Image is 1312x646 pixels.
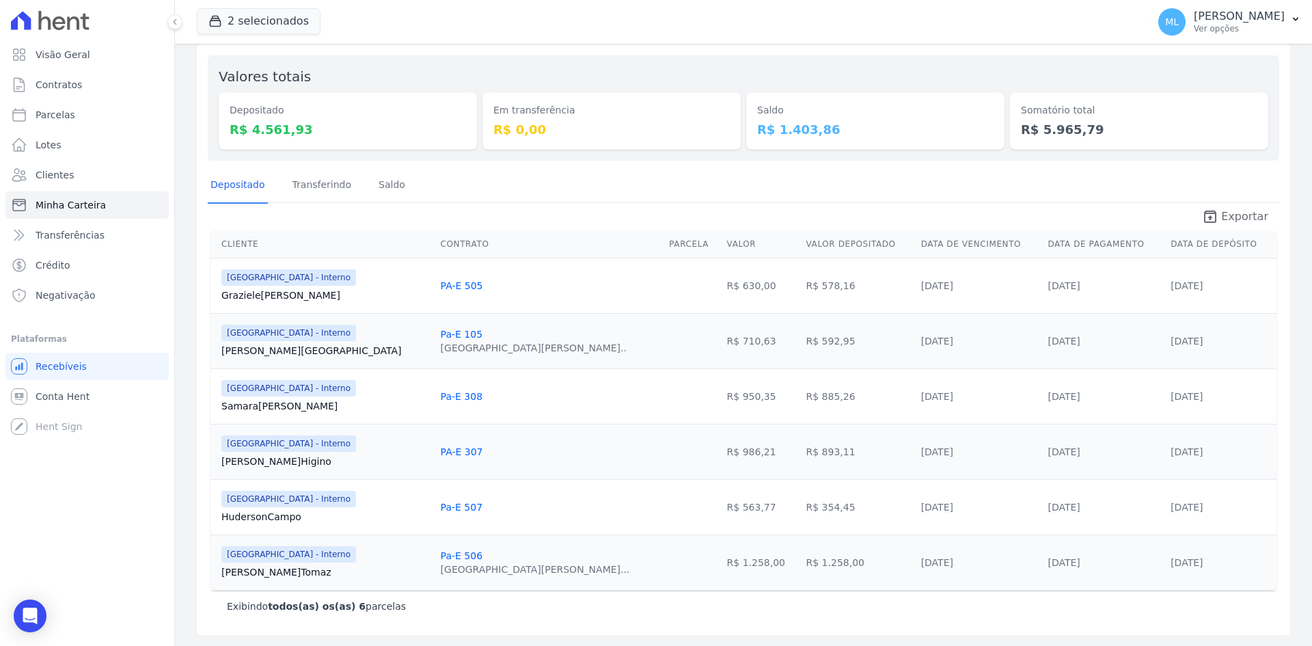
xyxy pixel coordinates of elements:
[921,391,953,402] a: [DATE]
[1171,446,1203,457] a: [DATE]
[221,510,430,524] a: HudersonCampo
[1048,336,1080,347] a: [DATE]
[435,230,664,258] th: Contrato
[1147,3,1312,41] button: ML [PERSON_NAME] Ver opções
[801,535,916,590] td: R$ 1.258,00
[1048,557,1080,568] a: [DATE]
[5,282,169,309] a: Negativação
[11,331,163,347] div: Plataformas
[5,161,169,189] a: Clientes
[921,502,953,513] a: [DATE]
[36,288,96,302] span: Negativação
[1165,230,1276,258] th: Data de Depósito
[5,252,169,279] a: Crédito
[221,344,430,358] a: [PERSON_NAME][GEOGRAPHIC_DATA]
[36,390,90,403] span: Conta Hent
[441,329,482,340] a: Pa-E 105
[5,191,169,219] a: Minha Carteira
[1048,446,1080,457] a: [DATE]
[722,535,801,590] td: R$ 1.258,00
[1021,120,1257,139] dd: R$ 5.965,79
[5,353,169,380] a: Recebíveis
[1021,103,1257,118] dt: Somatório total
[1191,208,1279,228] a: unarchive Exportar
[221,435,356,452] span: [GEOGRAPHIC_DATA] - Interno
[1171,557,1203,568] a: [DATE]
[921,446,953,457] a: [DATE]
[221,565,430,579] a: [PERSON_NAME]Tomaz
[1221,208,1268,225] span: Exportar
[493,103,730,118] dt: Em transferência
[268,601,366,612] b: todos(as) os(as) 6
[36,48,90,62] span: Visão Geral
[221,269,356,286] span: [GEOGRAPHIC_DATA] - Interno
[1048,391,1080,402] a: [DATE]
[1194,10,1285,23] p: [PERSON_NAME]
[722,230,801,258] th: Valor
[210,230,435,258] th: Cliente
[1171,391,1203,402] a: [DATE]
[441,563,630,576] div: [GEOGRAPHIC_DATA][PERSON_NAME]...
[36,228,105,242] span: Transferências
[921,336,953,347] a: [DATE]
[230,120,466,139] dd: R$ 4.561,93
[664,230,721,258] th: Parcela
[801,313,916,368] td: R$ 592,95
[14,600,46,632] div: Open Intercom Messenger
[757,103,994,118] dt: Saldo
[921,280,953,291] a: [DATE]
[221,491,356,507] span: [GEOGRAPHIC_DATA] - Interno
[921,557,953,568] a: [DATE]
[376,168,408,204] a: Saldo
[197,8,320,34] button: 2 selecionados
[219,68,311,85] label: Valores totais
[1171,336,1203,347] a: [DATE]
[36,108,75,122] span: Parcelas
[290,168,355,204] a: Transferindo
[1202,208,1218,225] i: unarchive
[5,383,169,410] a: Conta Hent
[441,341,627,355] div: [GEOGRAPHIC_DATA][PERSON_NAME]..
[722,258,801,313] td: R$ 630,00
[916,230,1043,258] th: Data de Vencimento
[801,258,916,313] td: R$ 578,16
[5,221,169,249] a: Transferências
[1171,502,1203,513] a: [DATE]
[36,198,106,212] span: Minha Carteira
[801,479,916,535] td: R$ 354,45
[441,391,482,402] a: Pa-E 308
[801,368,916,424] td: R$ 885,26
[36,168,74,182] span: Clientes
[722,368,801,424] td: R$ 950,35
[441,280,483,291] a: PA-E 505
[801,424,916,479] td: R$ 893,11
[227,600,406,613] p: Exibindo parcelas
[36,78,82,92] span: Contratos
[1048,280,1080,291] a: [DATE]
[722,479,801,535] td: R$ 563,77
[1171,280,1203,291] a: [DATE]
[1165,17,1179,27] span: ML
[36,258,70,272] span: Crédito
[5,41,169,68] a: Visão Geral
[801,230,916,258] th: Valor Depositado
[36,138,61,152] span: Lotes
[5,71,169,98] a: Contratos
[221,288,430,302] a: Graziele[PERSON_NAME]
[1194,23,1285,34] p: Ver opções
[441,446,483,457] a: PA-E 307
[221,399,430,413] a: Samara[PERSON_NAME]
[1042,230,1165,258] th: Data de Pagamento
[221,455,430,468] a: [PERSON_NAME]Higino
[5,131,169,159] a: Lotes
[493,120,730,139] dd: R$ 0,00
[221,380,356,396] span: [GEOGRAPHIC_DATA] - Interno
[5,101,169,129] a: Parcelas
[757,120,994,139] dd: R$ 1.403,86
[722,424,801,479] td: R$ 986,21
[230,103,466,118] dt: Depositado
[221,546,356,563] span: [GEOGRAPHIC_DATA] - Interno
[722,313,801,368] td: R$ 710,63
[441,550,482,561] a: Pa-E 506
[208,168,268,204] a: Depositado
